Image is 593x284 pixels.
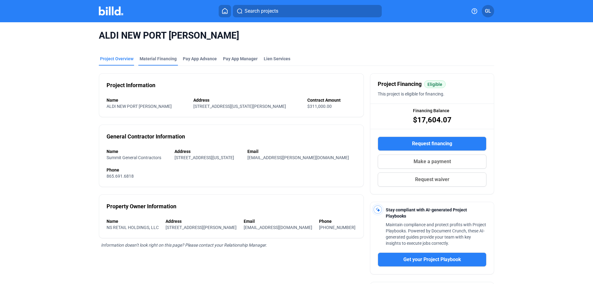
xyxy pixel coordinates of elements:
span: [PHONE_NUMBER] [319,225,355,230]
span: This project is eligible for financing. [378,91,444,96]
span: 865.691.6818 [107,174,134,179]
div: Address [193,97,301,103]
span: [EMAIL_ADDRESS][PERSON_NAME][DOMAIN_NAME] [247,155,349,160]
span: Maintain compliance and protect profits with Project Playbooks. Powered by Document Crunch, these... [386,222,486,246]
img: Billd Company Logo [99,6,123,15]
span: Make a payment [414,158,451,165]
span: ALDI NEW PORT [PERSON_NAME] [99,30,494,41]
div: Name [107,148,168,155]
button: Get your Project Playbook [378,252,486,267]
div: Name [107,218,159,224]
span: Financing Balance [413,108,449,114]
div: General Contractor Information [107,132,185,141]
div: Lien Services [264,56,290,62]
span: [EMAIL_ADDRESS][DOMAIN_NAME] [244,225,312,230]
div: Name [107,97,187,103]
mat-chip: Eligible [424,80,446,88]
span: $17,604.07 [413,115,452,125]
span: NS RETAIL HOLDINGS, LLC [107,225,159,230]
span: ALDI NEW PORT [PERSON_NAME] [107,104,172,109]
div: Project Information [107,81,155,90]
div: Property Owner Information [107,202,176,211]
div: Address [175,148,241,155]
div: Material Financing [140,56,177,62]
div: Phone [319,218,356,224]
span: [STREET_ADDRESS][US_STATE] [175,155,234,160]
span: Pay App Manager [223,56,258,62]
button: GL [482,5,494,17]
div: Address [166,218,237,224]
span: Get your Project Playbook [403,256,461,263]
span: Request financing [412,140,452,147]
span: Request waiver [415,176,449,183]
div: Phone [107,167,356,173]
span: [STREET_ADDRESS][PERSON_NAME] [166,225,237,230]
div: Contract Amount [307,97,356,103]
div: Email [244,218,313,224]
span: Project Financing [378,80,422,88]
div: Email [247,148,356,155]
div: Project Overview [100,56,133,62]
span: [STREET_ADDRESS][US_STATE][PERSON_NAME] [193,104,286,109]
div: Pay App Advance [183,56,217,62]
span: Summit General Contractors [107,155,161,160]
button: Make a payment [378,155,486,169]
span: $311,000.00 [307,104,332,109]
button: Request financing [378,137,486,151]
button: Request waiver [378,172,486,187]
button: Search projects [233,5,382,17]
span: Stay compliant with AI-generated Project Playbooks [386,207,467,218]
span: GL [485,7,491,15]
span: Information doesn’t look right on this page? Please contact your Relationship Manager. [101,243,267,248]
span: Search projects [245,7,278,15]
